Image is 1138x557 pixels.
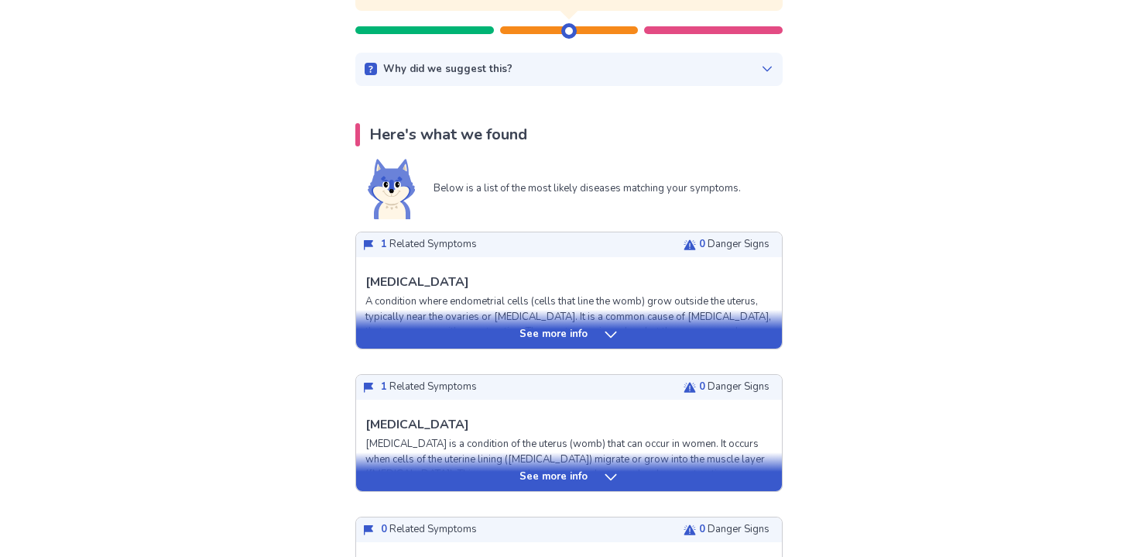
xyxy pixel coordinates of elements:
[368,159,415,219] img: Shiba
[699,237,705,251] span: 0
[369,123,527,146] p: Here's what we found
[434,181,741,197] p: Below is a list of the most likely diseases matching your symptoms.
[381,237,477,253] p: Related Symptoms
[699,522,770,538] p: Danger Signs
[519,469,588,485] p: See more info
[699,237,770,253] p: Danger Signs
[381,380,477,395] p: Related Symptoms
[383,62,512,77] p: Why did we suggest this?
[381,522,387,536] span: 0
[699,380,770,395] p: Danger Signs
[365,294,773,415] p: A condition where endometrial cells (cells that line the womb) grow outside the uterus, typically...
[699,380,705,394] span: 0
[519,327,588,342] p: See more info
[365,273,469,291] p: [MEDICAL_DATA]
[381,237,387,251] span: 1
[699,522,705,536] span: 0
[381,380,387,394] span: 1
[381,522,477,538] p: Related Symptoms
[365,415,469,434] p: [MEDICAL_DATA]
